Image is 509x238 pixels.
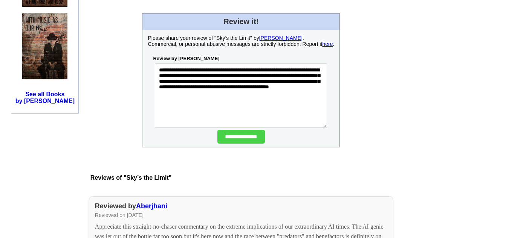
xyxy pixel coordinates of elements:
a: [PERSON_NAME] [259,35,303,41]
div: Reviewed by [95,202,387,210]
b: Review by [PERSON_NAME] [153,56,219,61]
font: Reviews of "Sky’s the Limit" [90,174,172,181]
b: See all Books by [PERSON_NAME] [15,91,75,104]
td: Review it! [142,14,340,30]
a: Aberjhani [136,202,167,210]
div: Reviewed on [DATE] [95,212,387,218]
img: 79677.jpeg [22,13,67,80]
img: shim.gif [22,7,23,11]
a: here [322,41,333,47]
a: See all Booksby [PERSON_NAME] [15,91,75,104]
img: shim.gif [22,79,23,83]
p: Please share your review of "Sky’s the Limit" by . Commercial, or personal abusive messages are s... [148,35,334,47]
